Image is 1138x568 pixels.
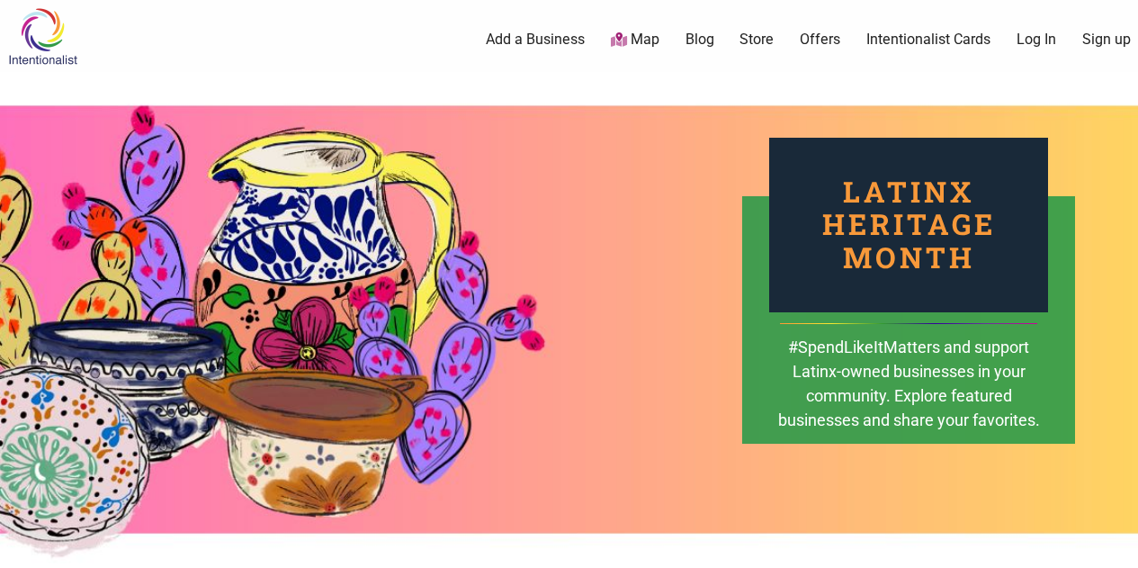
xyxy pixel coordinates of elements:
a: Intentionalist Cards [866,30,990,50]
a: Add a Business [486,30,585,50]
a: Offers [800,30,840,50]
a: Store [739,30,774,50]
a: Sign up [1082,30,1131,50]
a: Map [611,30,659,50]
div: #SpendLikeItMatters and support Latinx-owned businesses in your community. Explore featured busin... [776,335,1041,458]
a: Blog [685,30,714,50]
a: Log In [1017,30,1056,50]
div: Latinx Heritage Month [769,138,1048,312]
